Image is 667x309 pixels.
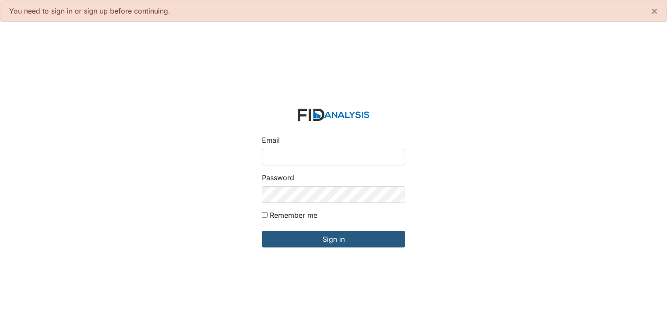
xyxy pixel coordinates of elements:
label: Password [262,172,294,183]
img: logo-2fc8c6e3336f68795322cb6e9a2b9007179b544421de10c17bdaae8622450297.svg [298,109,369,121]
span: × [651,4,658,17]
label: Email [262,135,280,145]
label: Remember me [270,210,317,220]
button: × [642,0,667,21]
input: Sign in [262,231,405,247]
